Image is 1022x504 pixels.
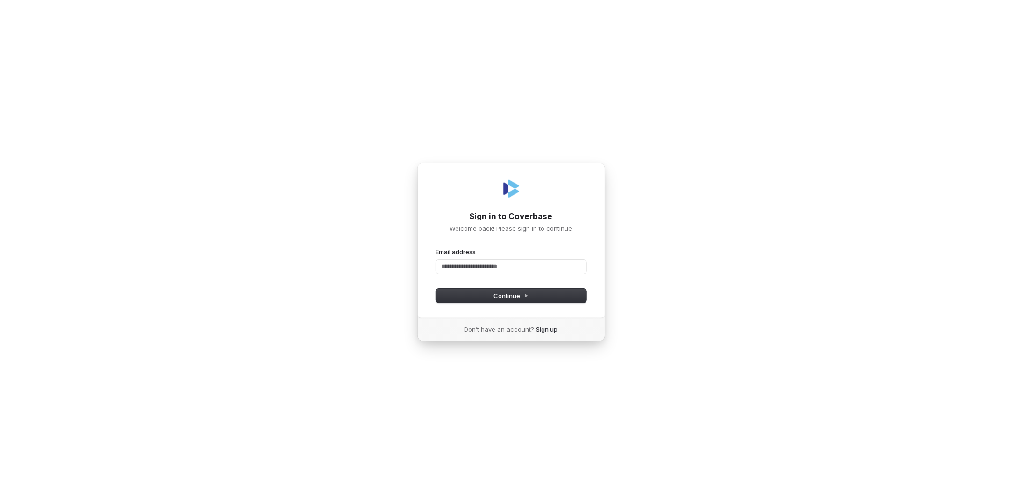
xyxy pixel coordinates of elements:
h1: Sign in to Coverbase [436,211,586,222]
button: Continue [436,289,586,303]
p: Welcome back! Please sign in to continue [436,224,586,233]
label: Email address [436,248,476,256]
span: Continue [493,291,529,300]
span: Don’t have an account? [465,325,535,334]
img: Coverbase [500,177,522,200]
a: Sign up [536,325,558,334]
